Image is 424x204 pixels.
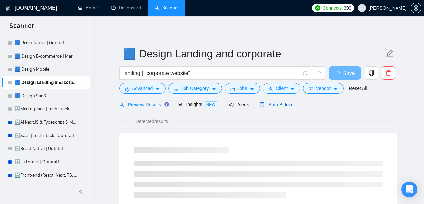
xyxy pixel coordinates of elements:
[365,70,378,76] span: copy
[111,5,141,11] a: dashboardDashboard
[15,155,78,169] a: 🔛Full stack | Outstaff
[119,102,167,107] span: Preview Results
[81,146,87,151] span: holder
[315,71,321,77] span: loading
[81,54,87,59] span: holder
[303,83,344,94] button: idcardVendorcaret-down
[276,85,288,92] span: Client
[411,3,421,13] button: setting
[15,129,78,142] a: 🔛Saas | Tech stack | Outstaff
[15,116,78,129] a: 🔛AI NextJS & Typescript & MUI & Tailwind | Outstaff
[335,71,343,77] span: loading
[333,87,338,92] span: caret-down
[81,80,87,85] span: holder
[230,87,235,92] span: folder
[79,188,85,195] span: double-left
[123,69,300,77] input: Search Freelance Jobs...
[119,102,124,107] span: search
[15,63,78,76] a: 🟦 Design Mobile
[15,50,78,63] a: 🟦 Design E-commerce | Marketplace
[290,87,295,92] span: caret-down
[155,87,160,92] span: caret-down
[250,87,254,92] span: caret-down
[81,120,87,125] span: holder
[212,87,216,92] span: caret-down
[382,70,395,76] span: delete
[309,87,313,92] span: idcard
[132,85,153,92] span: Advanced
[81,159,87,165] span: holder
[125,87,130,92] span: setting
[329,66,361,80] button: Save
[343,69,355,77] span: Save
[181,85,209,92] span: Job Category
[123,45,384,62] input: Scanner name...
[260,102,292,107] span: Auto Bidder
[360,6,364,10] span: user
[344,4,351,12] span: 390
[78,5,98,11] a: homeHome
[316,85,331,92] span: Vendor
[15,76,78,89] a: 🟦 Design Landing and corporate
[401,182,417,197] div: Open Intercom Messenger
[119,83,166,94] button: settingAdvancedcaret-down
[6,3,10,14] img: logo
[382,66,395,80] button: delete
[229,102,234,107] span: notification
[81,93,87,99] span: holder
[81,67,87,72] span: holder
[81,133,87,138] span: holder
[15,36,78,50] a: 🟦 React Native | Outstaff
[225,83,260,94] button: folderJobscaret-down
[349,85,367,92] a: Reset All
[411,5,421,11] a: setting
[204,101,218,108] span: NEW
[229,102,249,107] span: Alerts
[260,102,264,107] span: robot
[164,102,170,107] div: Tooltip anchor
[263,83,300,94] button: userClientcaret-down
[4,21,39,35] span: Scanner
[15,169,78,182] a: 🔛Front-end (React, Next, TS, UI libr) | Outstaff
[81,40,87,46] span: holder
[178,102,218,107] span: Insights
[131,118,173,125] span: Detected results
[238,85,247,92] span: Jobs
[365,66,378,80] button: copy
[303,71,307,75] span: info-circle
[268,87,273,92] span: user
[174,87,179,92] span: bars
[15,102,78,116] a: 🔛Marketplace | Tech stack | Outstaff
[154,5,179,11] a: searchScanner
[385,49,394,58] span: edit
[15,89,78,102] a: 🟦 Design SaaS
[315,5,320,11] img: upwork-logo.png
[168,83,222,94] button: barsJob Categorycaret-down
[178,102,182,107] span: area-chart
[15,142,78,155] a: 🔛React Native | Outstaff
[81,106,87,112] span: holder
[323,4,343,12] span: Connects:
[81,173,87,178] span: holder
